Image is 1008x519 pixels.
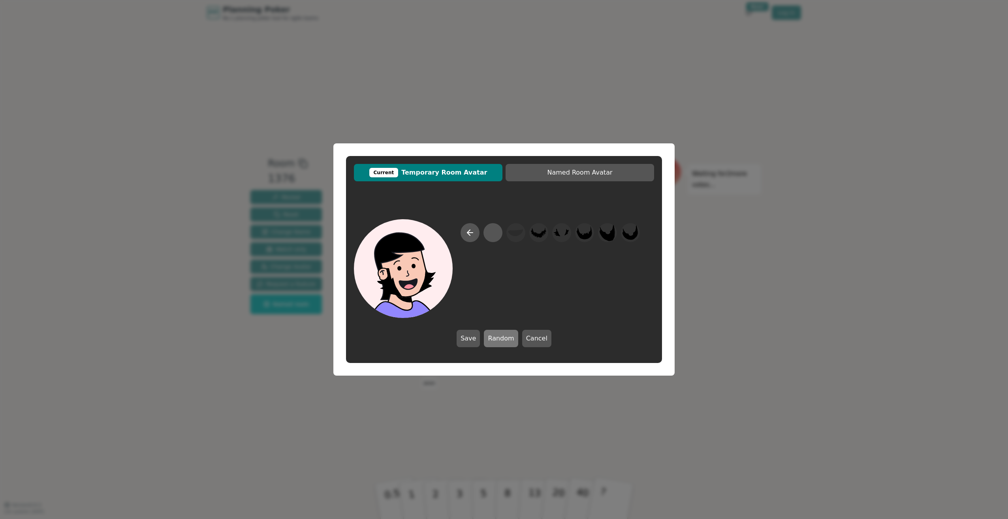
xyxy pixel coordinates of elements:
button: CurrentTemporary Room Avatar [354,164,502,181]
button: Named Room Avatar [506,164,654,181]
button: Cancel [522,330,551,347]
span: Temporary Room Avatar [358,168,498,177]
div: Current [369,168,399,177]
button: Save [457,330,480,347]
button: Random [484,330,518,347]
span: Named Room Avatar [510,168,650,177]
